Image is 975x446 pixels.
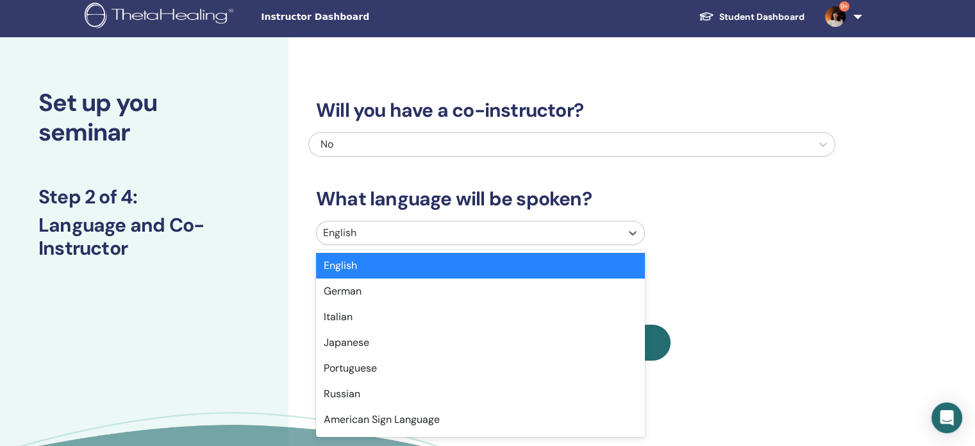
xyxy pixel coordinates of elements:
[699,11,714,22] img: graduation-cap-white.svg
[38,185,250,209] h3: Step 2 of 4 :
[316,253,645,279] div: English
[839,1,849,12] span: 9+
[316,304,645,330] div: Italian
[931,402,962,433] div: Open Intercom Messenger
[316,407,645,433] div: American Sign Language
[688,5,815,29] a: Student Dashboard
[308,99,835,122] h3: Will you have a co-instructor?
[316,330,645,356] div: Japanese
[321,137,333,151] span: No
[316,356,645,381] div: Portuguese
[308,187,835,210] h3: What language will be spoken?
[38,89,250,147] h2: Set up you seminar
[261,10,453,24] span: Instructor Dashboard
[85,3,238,31] img: logo.png
[316,381,645,407] div: Russian
[38,214,250,260] h3: Language and Co-Instructor
[316,279,645,304] div: German
[825,6,846,27] img: default.jpg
